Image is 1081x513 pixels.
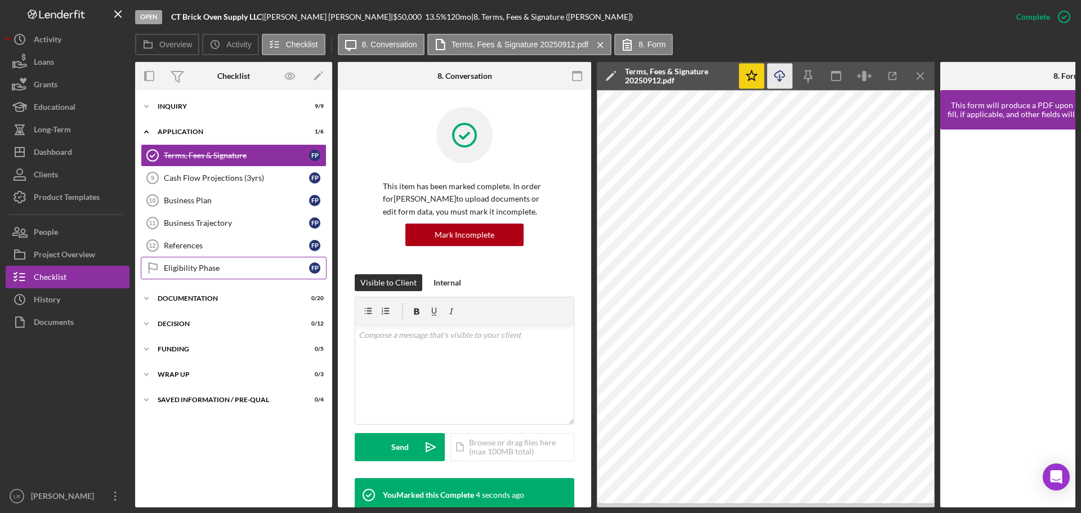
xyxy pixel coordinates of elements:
[614,34,673,55] button: 8. Form
[309,195,320,206] div: F P
[158,128,296,135] div: Application
[355,274,422,291] button: Visible to Client
[1053,72,1080,81] div: 8. Form
[338,34,425,55] button: 8. Conversation
[360,274,417,291] div: Visible to Client
[434,274,461,291] div: Internal
[135,10,162,24] div: Open
[6,485,129,507] button: LR[PERSON_NAME]
[202,34,258,55] button: Activity
[149,197,155,204] tspan: 10
[171,12,262,21] b: CT Brick Oven Supply LLC
[149,220,155,226] tspan: 11
[286,40,318,49] label: Checklist
[303,346,324,353] div: 0 / 5
[141,189,327,212] a: 10Business PlanFP
[425,12,446,21] div: 13.5 %
[625,67,732,85] div: Terms, Fees & Signature 20250912.pdf
[28,485,101,510] div: [PERSON_NAME]
[226,40,251,49] label: Activity
[309,150,320,161] div: F P
[264,12,393,21] div: [PERSON_NAME] [PERSON_NAME] |
[149,242,155,249] tspan: 12
[164,151,309,160] div: Terms, Fees & Signature
[437,72,492,81] div: 8. Conversation
[1016,6,1050,28] div: Complete
[217,72,250,81] div: Checklist
[158,396,296,403] div: Saved Information / Pre-Qual
[135,34,199,55] button: Overview
[452,40,589,49] label: Terms, Fees & Signature 20250912.pdf
[428,274,467,291] button: Internal
[427,34,612,55] button: Terms, Fees & Signature 20250912.pdf
[1043,463,1070,490] div: Open Intercom Messenger
[303,371,324,378] div: 0 / 3
[383,180,546,218] p: This item has been marked complete. In order for [PERSON_NAME] to upload documents or edit form d...
[303,128,324,135] div: 1 / 6
[1005,6,1075,28] button: Complete
[309,172,320,184] div: F P
[158,295,296,302] div: Documentation
[141,212,327,234] a: 11Business TrajectoryFP
[391,433,409,461] div: Send
[14,493,20,499] text: LR
[309,217,320,229] div: F P
[151,175,154,181] tspan: 9
[158,103,296,110] div: Inquiry
[303,320,324,327] div: 0 / 12
[383,490,474,499] div: You Marked this Complete
[303,103,324,110] div: 9 / 9
[158,346,296,353] div: Funding
[171,12,264,21] div: |
[435,224,494,246] div: Mark Incomplete
[446,12,471,21] div: 120 mo
[164,173,309,182] div: Cash Flow Projections (3yrs)
[164,241,309,250] div: References
[303,396,324,403] div: 0 / 4
[476,490,524,499] time: 2025-09-12 15:01
[164,218,309,227] div: Business Trajectory
[262,34,325,55] button: Checklist
[164,264,309,273] div: Eligibility Phase
[638,40,665,49] label: 8. Form
[141,257,327,279] a: Eligibility PhaseFP
[303,295,324,302] div: 0 / 20
[471,12,633,21] div: | 8. Terms, Fees & Signature ([PERSON_NAME])
[141,167,327,189] a: 9Cash Flow Projections (3yrs)FP
[141,234,327,257] a: 12ReferencesFP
